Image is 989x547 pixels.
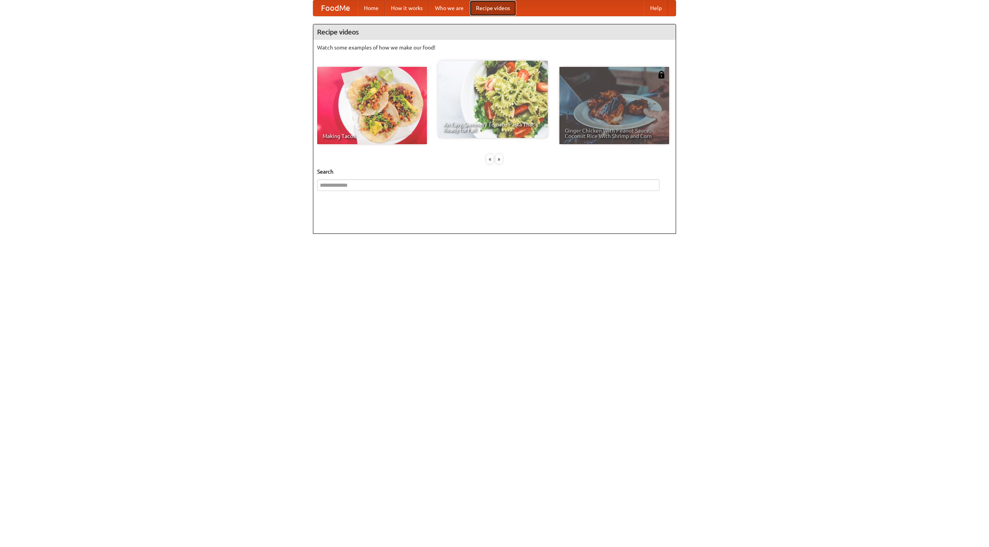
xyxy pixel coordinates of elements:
span: An Easy, Summery Tomato Pasta That's Ready for Fall [444,122,542,133]
span: Making Tacos [323,133,421,139]
a: FoodMe [313,0,358,16]
a: How it works [385,0,429,16]
a: Who we are [429,0,470,16]
a: Recipe videos [470,0,516,16]
a: Home [358,0,385,16]
img: 483408.png [658,71,665,78]
div: » [496,154,503,164]
a: Help [644,0,668,16]
h5: Search [317,168,672,176]
a: An Easy, Summery Tomato Pasta That's Ready for Fall [438,61,548,138]
a: Making Tacos [317,67,427,144]
div: « [486,154,493,164]
h4: Recipe videos [313,24,676,40]
p: Watch some examples of how we make our food! [317,44,672,51]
